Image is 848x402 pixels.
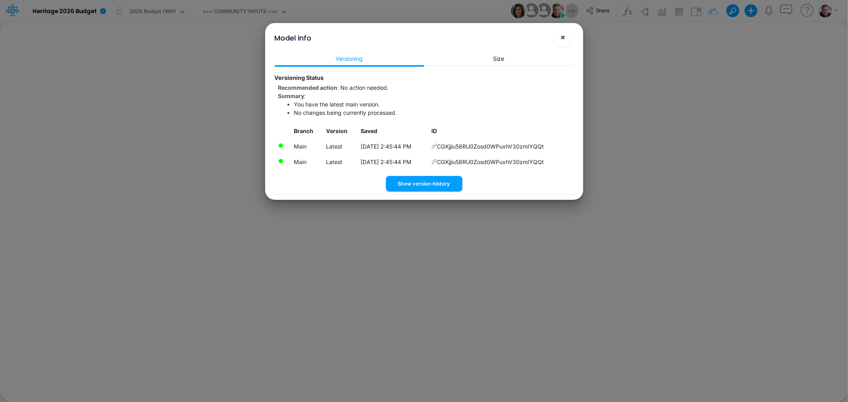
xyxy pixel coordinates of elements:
a: Size [424,51,574,66]
td: CGKjjiu58RU0Zosd0WPuxhV30zmIYQQt [428,154,573,170]
span: CGKjjiu58RU0Zosd0WPuxhV30zmIYQQt [437,142,544,151]
div: The changes in this model version have been processed into the latest main version [278,143,284,149]
span: You have the latest main version. [294,101,380,108]
strong: Versioning Status [275,74,324,81]
td: Model version currently loaded [290,139,322,154]
span: Copy hyperlink to this version of the model [431,142,437,151]
strong: Recommended action [278,84,337,91]
td: Latest [322,139,357,154]
div: There are no pending changes currently being processed [278,158,284,164]
th: ID [428,124,573,139]
span: Copy hyperlink to this version of the model [431,158,437,166]
td: Latest merged version [290,154,322,170]
button: Close [553,28,572,47]
td: Latest [322,154,357,170]
div: Model info [275,33,312,43]
a: Versioning [275,51,424,66]
th: Version [322,124,357,139]
span: × [560,32,565,42]
button: Show version history [386,176,462,191]
span: : [278,84,388,91]
th: Branch [290,124,322,139]
td: Local date/time when this version was saved [357,139,428,154]
th: Local date/time when this version was saved [357,124,428,139]
td: Local date/time when this version was saved [357,154,428,170]
div: : [278,92,573,100]
strong: Summary [278,93,304,99]
span: No action needed. [340,84,388,91]
span: No changes being currently processed. [294,109,397,116]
